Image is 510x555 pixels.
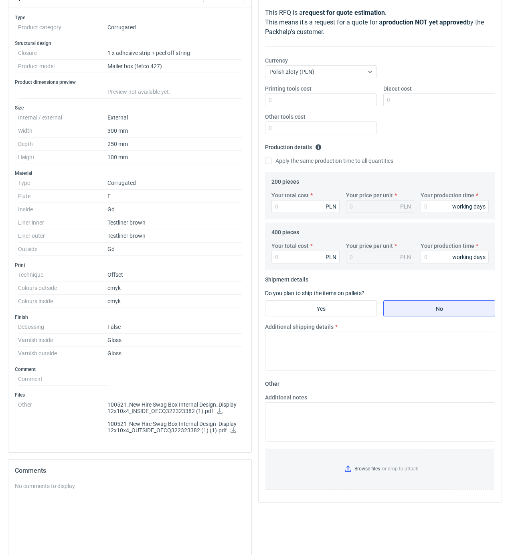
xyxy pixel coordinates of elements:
[18,216,107,229] dt: Liner inner
[107,295,242,308] dd: cmyk
[383,300,495,316] label: No
[265,157,393,165] label: Apply the same production time to all quantities
[18,295,107,308] dt: Colours inside
[421,251,489,263] input: 0
[107,111,242,124] dd: External
[265,122,377,134] input: 0
[383,93,495,106] input: 0
[107,47,242,60] dd: 1 x adhesive strip + peel off string
[383,85,412,93] label: Diecut cost
[421,200,489,213] input: 0
[107,21,242,34] dd: Corrugated
[107,243,242,256] dd: Gd
[107,203,242,216] dd: Gd
[107,421,242,434] p: 100521_New Hire Swag Box Internal Design_Display 12x10x4_OUTSIDE_OECQ322323382 (1) (1).pdf
[18,320,107,334] dt: Debossing
[452,253,486,261] div: working days
[382,18,467,26] strong: production NOT yet approved
[15,105,245,111] h3: Size
[18,229,107,243] dt: Liner outer
[107,320,242,334] dd: False
[271,242,309,250] label: Your total cost
[265,323,334,331] label: Additional shipping details
[15,262,245,268] h3: Print
[18,190,107,203] dt: Flute
[269,69,314,75] span: Polish złoty (PLN)
[15,482,245,490] div: No comments to display
[18,47,107,60] dt: Closure
[400,203,411,211] div: PLN
[265,93,377,106] input: 0
[271,175,299,185] legend: 200 pieces
[271,251,340,263] input: 0
[15,366,245,373] h3: Comment
[452,203,486,211] div: working days
[271,191,309,199] label: Your total cost
[421,242,474,250] label: Your production time
[400,253,411,261] div: PLN
[265,273,308,283] legend: Shipment details
[271,226,299,235] legend: 400 pieces
[18,151,107,164] dt: Height
[265,448,495,489] label: or drop to attach
[18,373,107,386] dt: Comment
[107,229,242,243] dd: Testliner brown
[107,176,242,190] dd: Corrugated
[15,14,245,21] h3: Type
[15,40,245,47] h3: Structural design
[303,9,385,16] strong: request for quote estimation
[107,268,242,282] dd: Offset
[107,347,242,360] dd: Gloss
[107,401,242,415] p: 100521_New Hire Swag Box Internal Design_Display 12x10x4_INSIDE_OECQ322323382 (1).pdf
[265,57,288,65] label: Currency
[265,290,364,296] label: Do you plan to ship the items on pallets?
[265,141,322,150] legend: Production details
[421,191,474,199] label: Your production time
[265,8,495,37] p: This RFQ is a . This means it's a request for a quote for a by the Packhelp's customer.
[326,253,336,261] div: PLN
[18,138,107,151] dt: Depth
[18,268,107,282] dt: Technique
[346,191,393,199] label: Your price per unit
[18,21,107,34] dt: Product category
[271,200,340,213] input: 0
[346,242,393,250] label: Your price per unit
[15,466,245,476] h2: Comments
[107,138,242,151] dd: 250 mm
[265,113,306,121] label: Other tools cost
[265,85,312,93] label: Printing tools cost
[18,176,107,190] dt: Type
[18,203,107,216] dt: Inside
[18,282,107,295] dt: Colours outside
[18,124,107,138] dt: Width
[15,79,245,85] h3: Product dimensions preview
[15,170,245,176] h3: Material
[15,314,245,320] h3: Finish
[107,334,242,347] dd: Gloss
[107,216,242,229] dd: Testliner brown
[107,190,242,203] dd: E
[265,300,377,316] label: Yes
[107,89,170,95] span: Preview not available yet.
[107,282,242,295] dd: cmyk
[18,398,107,440] dt: Other
[107,151,242,164] dd: 100 mm
[18,334,107,347] dt: Varnish inside
[18,347,107,360] dt: Varnish outside
[18,243,107,256] dt: Outside
[326,203,336,211] div: PLN
[15,392,245,398] h3: Files
[107,60,242,73] dd: Mailer box (fefco 427)
[265,377,279,387] legend: Other
[18,111,107,124] dt: Internal / external
[107,124,242,138] dd: 300 mm
[265,393,307,401] label: Additional notes
[18,60,107,73] dt: Product model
